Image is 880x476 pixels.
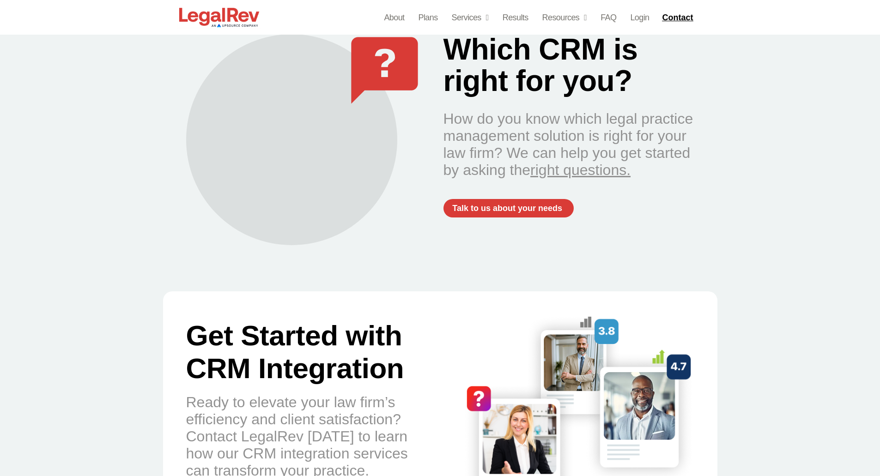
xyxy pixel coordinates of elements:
[503,11,528,24] a: Results
[658,10,699,25] a: Contact
[662,13,693,22] span: Contact
[351,37,418,104] img: Question
[443,34,694,96] h2: Which CRM is right for you?
[443,110,694,179] p: How do you know which legal practice management solution is right for your law firm? We can help ...
[452,11,489,24] a: Services
[443,199,574,217] a: Talk to us about your needs
[542,11,587,24] a: Resources
[384,11,649,24] nav: Menu
[384,11,404,24] a: About
[186,319,417,385] h2: Get Started with CRM Integration
[452,204,562,212] span: Talk to us about your needs
[530,162,631,178] a: right questions.
[630,11,649,24] a: Login
[419,11,438,24] a: Plans
[601,11,616,24] a: FAQ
